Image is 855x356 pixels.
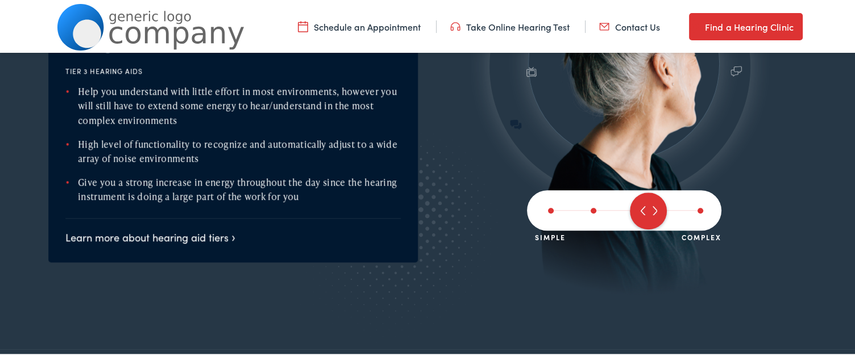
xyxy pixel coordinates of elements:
[450,19,570,31] a: Take Online Hearing Test
[65,135,401,164] li: High level of functionality to recognize and automatically adjust to a wide array of noise enviro...
[535,229,566,240] div: Simple
[689,11,803,39] a: Find a Hearing Clinic
[65,82,401,126] li: Help you understand with little effort in most environments, however you will still have to exten...
[450,19,460,31] img: utility icon
[65,173,401,202] li: Give you a strong increase in energy throughout the day since the hearing instrument is doing a l...
[682,229,721,240] div: Complex
[65,228,235,242] a: Learn more about hearing aid tiers
[298,19,421,31] a: Schedule an Appointment
[599,19,660,31] a: Contact Us
[689,18,699,32] img: utility icon
[599,19,609,31] img: utility icon
[65,65,401,73] h4: Tier 3 hearing aids
[298,19,308,31] img: utility icon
